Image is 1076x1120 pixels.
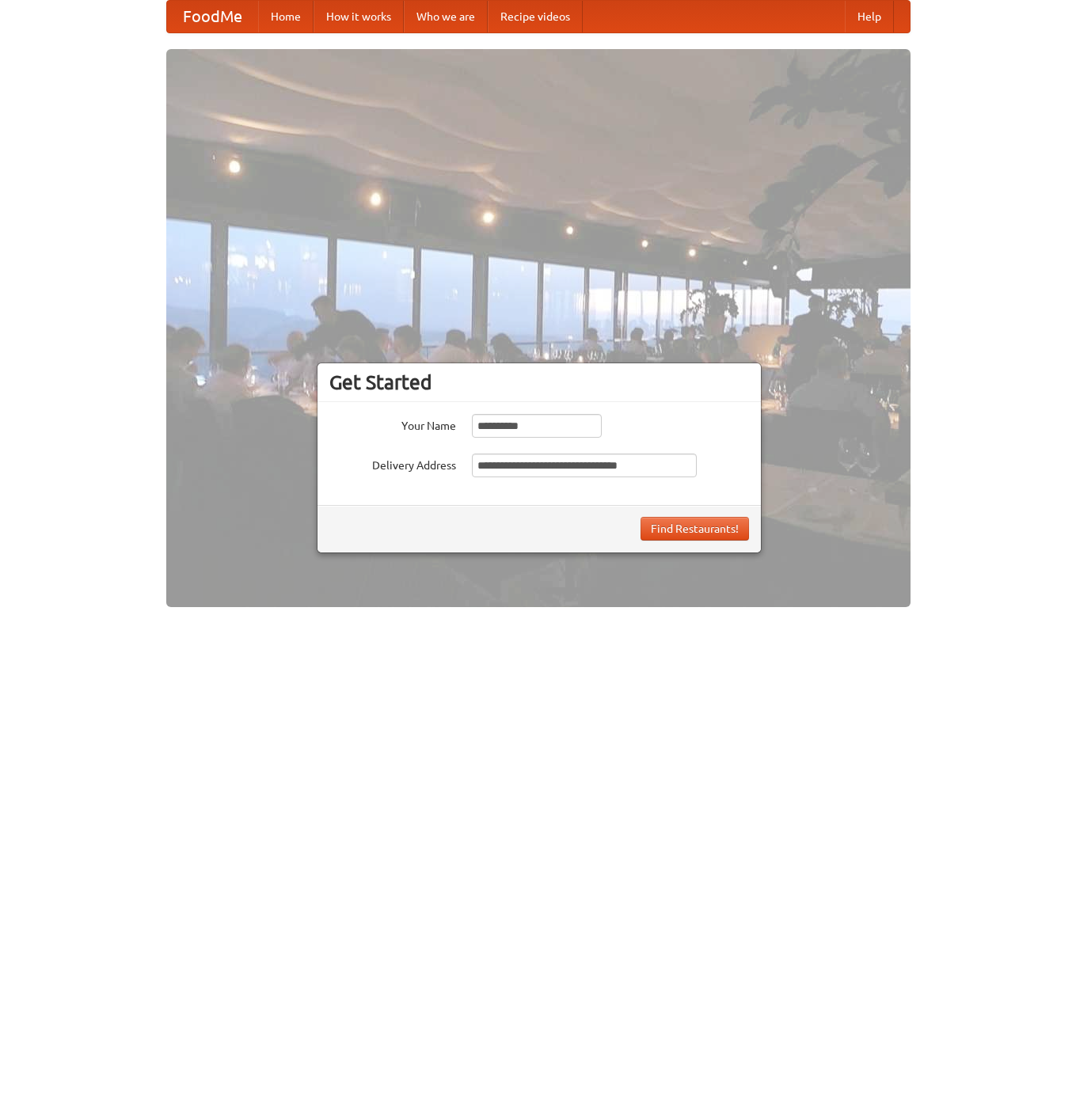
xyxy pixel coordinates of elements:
a: Help [845,1,894,32]
a: Recipe videos [488,1,583,32]
a: FoodMe [167,1,258,32]
a: How it works [314,1,404,32]
label: Your Name [329,414,456,434]
a: Home [258,1,314,32]
button: Find Restaurants! [641,517,749,541]
a: Who we are [404,1,488,32]
label: Delivery Address [329,454,456,473]
h3: Get Started [329,370,749,394]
